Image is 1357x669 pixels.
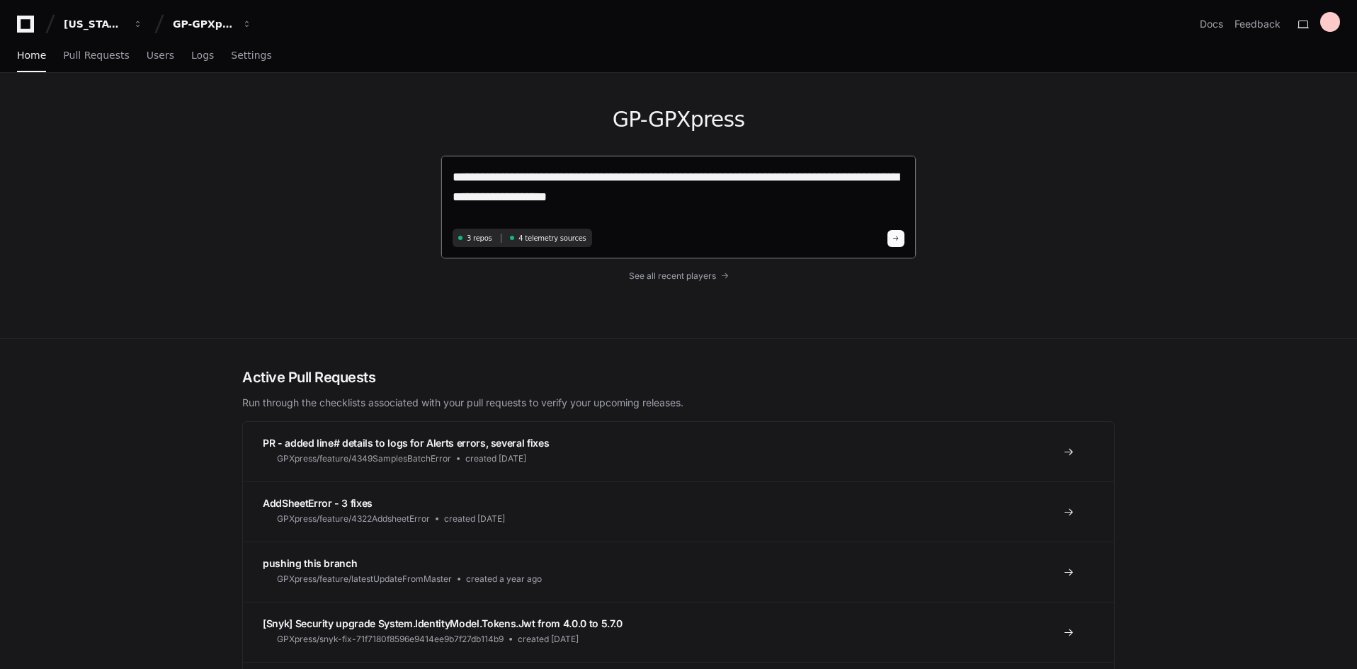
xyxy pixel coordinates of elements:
span: Users [147,51,174,59]
h1: GP-GPXpress [441,107,916,132]
span: GPXpress/feature/4349SamplesBatchError [277,453,451,464]
a: Home [17,40,46,72]
a: PR - added line# details to logs for Alerts errors, several fixesGPXpress/feature/4349SamplesBatc... [243,422,1114,481]
span: created [DATE] [518,634,579,645]
div: [US_STATE] Pacific [64,17,125,31]
a: Logs [191,40,214,72]
a: Settings [231,40,271,72]
span: GPXpress/snyk-fix-71f7180f8596e9414ee9b7f27db114b9 [277,634,504,645]
span: See all recent players [629,270,716,282]
span: created [DATE] [465,453,526,464]
span: GPXpress/feature/4322AddsheetError [277,513,430,525]
a: See all recent players [441,270,916,282]
button: [US_STATE] Pacific [58,11,149,37]
button: GP-GPXpress [167,11,258,37]
span: Settings [231,51,271,59]
span: pushing this branch [263,557,357,569]
a: Docs [1200,17,1223,31]
a: pushing this branchGPXpress/feature/latestUpdateFromMastercreated a year ago [243,542,1114,602]
span: created a year ago [466,573,542,585]
span: [Snyk] Security upgrade System.IdentityModel.Tokens.Jwt from 4.0.0 to 5.7.0 [263,617,623,629]
span: AddSheetError - 3 fixes [263,497,373,509]
div: GP-GPXpress [173,17,234,31]
span: 4 telemetry sources [518,233,586,244]
h2: Active Pull Requests [242,367,1115,387]
span: GPXpress/feature/latestUpdateFromMaster [277,573,452,585]
span: Home [17,51,46,59]
p: Run through the checklists associated with your pull requests to verify your upcoming releases. [242,396,1115,410]
a: Users [147,40,174,72]
span: created [DATE] [444,513,505,525]
a: [Snyk] Security upgrade System.IdentityModel.Tokens.Jwt from 4.0.0 to 5.7.0GPXpress/snyk-fix-71f7... [243,602,1114,662]
span: Pull Requests [63,51,129,59]
span: 3 repos [467,233,492,244]
a: Pull Requests [63,40,129,72]
button: Feedback [1234,17,1281,31]
span: PR - added line# details to logs for Alerts errors, several fixes [263,437,549,449]
span: Logs [191,51,214,59]
a: AddSheetError - 3 fixesGPXpress/feature/4322AddsheetErrorcreated [DATE] [243,481,1114,542]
